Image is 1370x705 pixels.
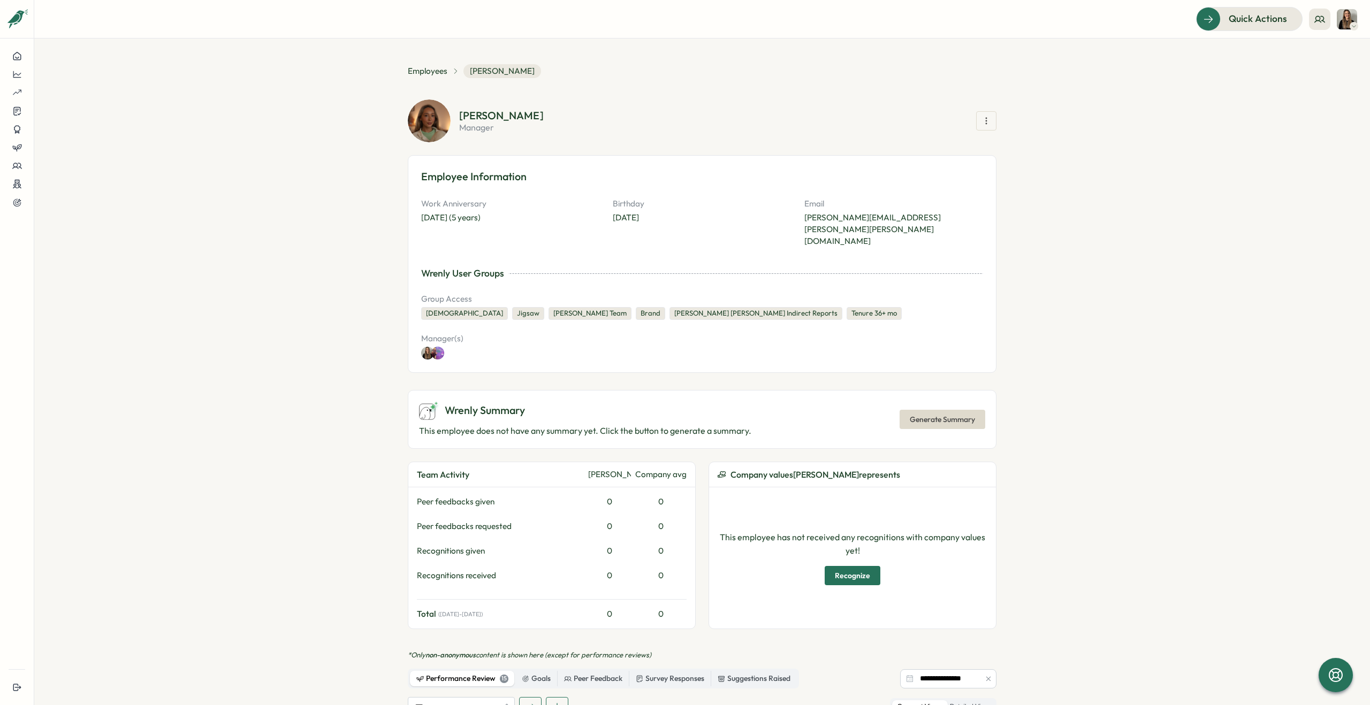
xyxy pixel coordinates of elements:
div: 0 [635,570,687,581]
div: [PERSON_NAME] [459,110,544,121]
div: 0 [588,545,631,557]
img: Emily Cherrett [408,99,451,142]
div: Company avg [635,469,687,480]
div: Peer Feedback [564,673,622,685]
div: Tenure 36+ mo [847,307,902,320]
div: Performance Review [416,673,508,685]
a: Katie Cannon [434,347,447,359]
div: Jigsaw [512,307,544,320]
span: ( [DATE] - [DATE] ) [438,611,483,618]
p: Work Anniversary [421,198,600,210]
span: Recognize [835,566,870,585]
div: 0 [588,496,631,508]
p: Birthday [613,198,791,210]
div: 0 [635,520,687,532]
button: Quick Actions [1196,7,1303,30]
div: 0 [588,520,631,532]
div: 0 [635,545,687,557]
div: 0 [588,570,631,581]
p: [DATE] [613,212,791,224]
div: [DATE] (5 years) [421,212,600,224]
button: Recognize [825,566,880,585]
div: Peer feedbacks requested [417,520,584,532]
p: Email [804,198,983,210]
div: Goals [522,673,551,685]
span: Company values [PERSON_NAME] represents [730,468,900,481]
div: Survey Responses [636,673,704,685]
p: *Only content is shown here (except for performance reviews) [408,650,996,660]
div: Brand [636,307,665,320]
div: Suggestions Raised [718,673,790,685]
p: manager [459,123,544,132]
div: Recognitions given [417,545,584,557]
span: non-anonymous [425,650,476,659]
p: This employee has not received any recognitions with company values yet! [718,531,987,557]
img: Niamh Linton [1337,9,1357,29]
h3: Employee Information [421,168,983,185]
p: Group Access [421,293,983,305]
div: Team Activity [417,468,584,481]
img: Katie Cannon [431,347,444,359]
div: [PERSON_NAME] Team [549,307,631,320]
p: [PERSON_NAME][EMAIL_ADDRESS][PERSON_NAME][PERSON_NAME][DOMAIN_NAME] [804,212,983,247]
div: Peer feedbacks given [417,496,584,508]
div: 15 [500,675,508,683]
span: [PERSON_NAME] [463,64,541,78]
div: Recognitions received [417,570,584,581]
img: Niamh Linton [421,347,434,359]
p: Manager(s) [421,333,603,344]
span: Quick Actions [1229,12,1287,26]
div: 0 [635,608,687,620]
div: Wrenly User Groups [421,266,504,280]
span: Total [417,608,436,620]
button: Generate Summary [900,410,985,429]
p: This employee does not have any summary yet. Click the button to generate a summary. [419,424,751,438]
div: 0 [588,608,631,620]
div: 0 [635,496,687,508]
span: Wrenly Summary [445,402,525,419]
a: Employees [408,65,447,77]
div: [DEMOGRAPHIC_DATA] [421,307,508,320]
div: [PERSON_NAME] [588,469,631,480]
span: Generate Summary [910,410,975,428]
div: [PERSON_NAME] [PERSON_NAME] Indirect Reports [669,307,842,320]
